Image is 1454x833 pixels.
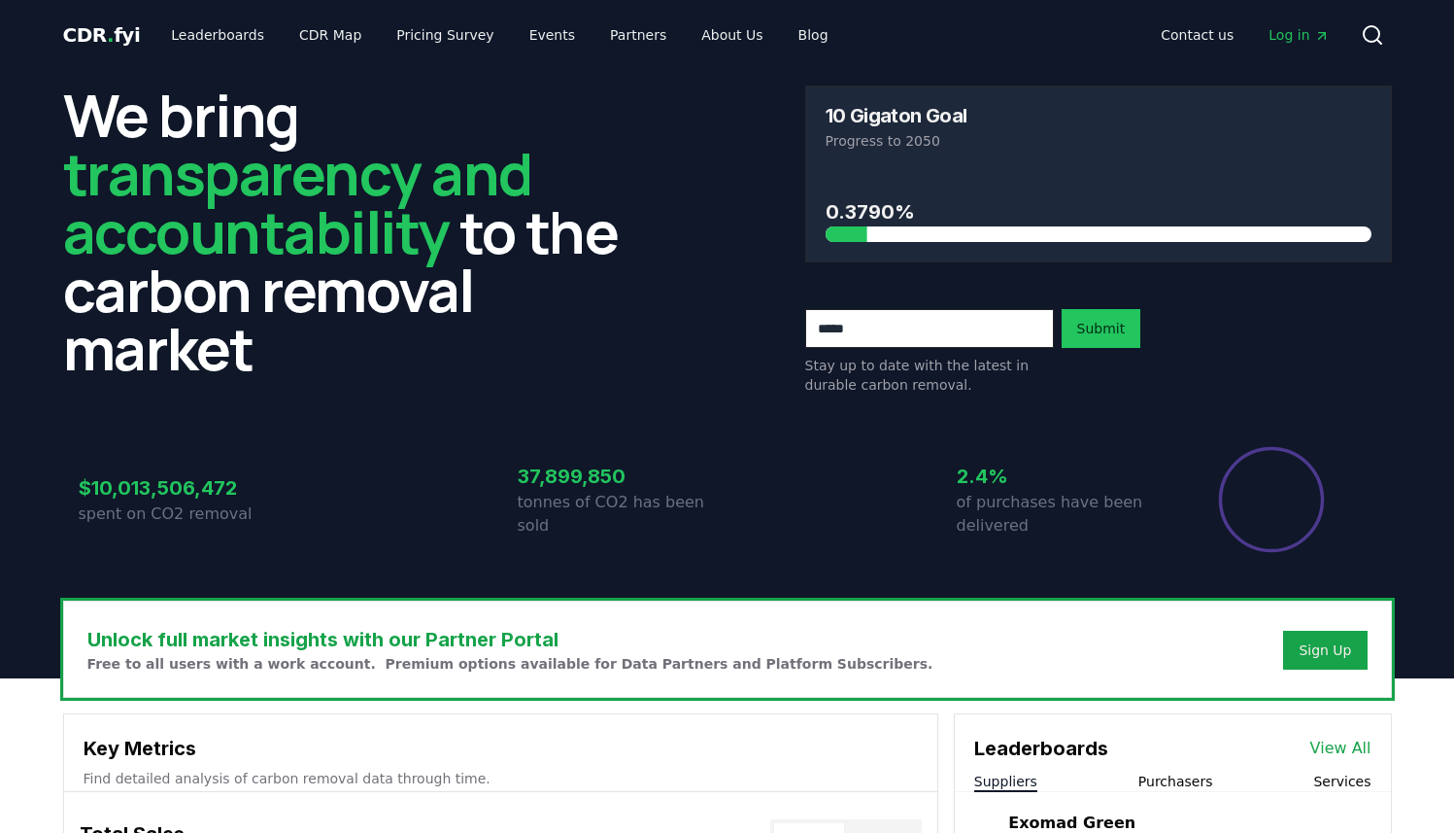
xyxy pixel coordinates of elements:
[957,462,1167,491] h3: 2.4%
[381,17,509,52] a: Pricing Survey
[84,769,918,788] p: Find detailed analysis of carbon removal data through time.
[783,17,844,52] a: Blog
[63,133,532,271] span: transparency and accountability
[1062,309,1141,348] button: Submit
[1299,641,1351,660] a: Sign Up
[84,734,918,763] h3: Key Metrics
[974,734,1108,763] h3: Leaderboards
[594,17,682,52] a: Partners
[155,17,280,52] a: Leaderboards
[1138,772,1213,791] button: Purchasers
[1310,737,1371,760] a: View All
[1145,17,1249,52] a: Contact us
[518,462,727,491] h3: 37,899,850
[826,106,967,125] h3: 10 Gigaton Goal
[518,491,727,538] p: tonnes of CO2 has been sold
[826,131,1371,151] p: Progress to 2050
[514,17,591,52] a: Events
[805,356,1054,395] p: Stay up to date with the latest in durable carbon removal.
[1313,772,1370,791] button: Services
[87,625,933,654] h3: Unlock full market insights with our Partner Portal
[79,473,288,503] h3: $10,013,506,472
[974,772,1037,791] button: Suppliers
[107,23,114,47] span: .
[155,17,843,52] nav: Main
[63,86,650,377] h2: We bring to the carbon removal market
[686,17,778,52] a: About Us
[63,21,141,49] a: CDR.fyi
[1268,25,1329,45] span: Log in
[1283,631,1367,670] button: Sign Up
[79,503,288,526] p: spent on CO2 removal
[87,654,933,674] p: Free to all users with a work account. Premium options available for Data Partners and Platform S...
[826,197,1371,226] h3: 0.3790%
[957,491,1167,538] p: of purchases have been delivered
[284,17,377,52] a: CDR Map
[1253,17,1344,52] a: Log in
[1145,17,1344,52] nav: Main
[63,23,141,47] span: CDR fyi
[1217,445,1326,554] div: Percentage of sales delivered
